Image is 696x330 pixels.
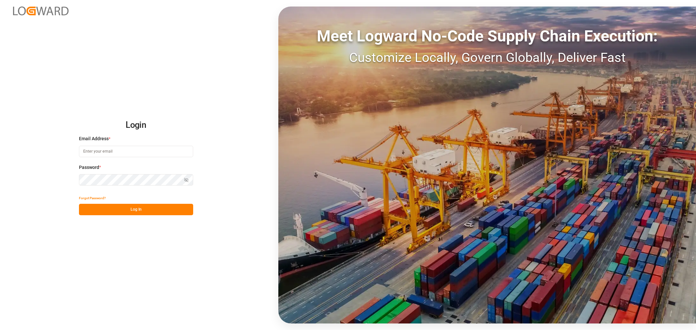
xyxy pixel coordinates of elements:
[278,48,696,67] div: Customize Locally, Govern Globally, Deliver Fast
[278,24,696,48] div: Meet Logward No-Code Supply Chain Execution:
[79,146,193,157] input: Enter your email
[79,192,106,204] button: Forgot Password?
[79,164,99,171] span: Password
[13,7,69,15] img: Logward_new_orange.png
[79,115,193,136] h2: Login
[79,135,109,142] span: Email Address
[79,204,193,215] button: Log In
